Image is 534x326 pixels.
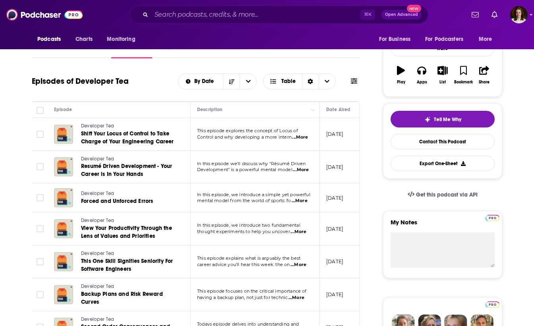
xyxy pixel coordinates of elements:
[486,301,499,308] img: Podchaser Pro
[81,130,174,145] span: Shift Your Locus of Control to Take Charge of Your Engineering Career
[417,80,427,85] div: Apps
[197,229,290,234] span: thought experiments to help you uncover
[290,262,306,268] span: ...More
[81,191,114,196] span: Developer Tea
[391,134,495,149] a: Contact This Podcast
[292,198,308,204] span: ...More
[75,34,93,45] span: Charts
[197,288,307,294] span: This episode focuses on the critical importance of
[391,218,495,232] label: My Notes
[81,290,176,306] a: Backup Plans and Risk Reward Curves
[391,111,495,127] button: tell me why sparkleTell Me Why
[70,32,97,47] a: Charts
[290,229,306,235] span: ...More
[486,215,499,221] img: Podchaser Pro
[479,34,492,45] span: More
[107,34,135,45] span: Monitoring
[151,8,360,21] input: Search podcasts, credits, & more...
[81,251,114,256] span: Developer Tea
[486,214,499,221] a: Pro website
[81,198,153,204] span: Forced and Unforced Errors
[37,34,61,45] span: Podcasts
[416,191,478,198] span: Get this podcast via API
[401,185,484,204] a: Get this podcast via API
[326,258,343,265] p: [DATE]
[81,190,176,197] a: Developer Tea
[81,258,173,272] span: This One Skill Signifies Seniority For Software Engineers
[326,164,343,170] p: [DATE]
[37,225,44,232] span: Toggle select row
[488,8,501,21] a: Show notifications dropdown
[178,79,223,84] button: open menu
[197,105,222,114] div: Description
[281,40,300,58] a: Similar
[81,163,172,177] span: Resumé Driven Development - Your Career is In Your Hands
[207,40,236,58] a: Credits8
[81,291,163,305] span: Backup Plans and Risk Reward Curves
[468,8,482,21] a: Show notifications dropdown
[194,79,217,84] span: By Date
[373,32,420,47] button: open menu
[473,32,502,47] button: open menu
[81,156,114,162] span: Developer Tea
[197,161,306,166] span: In this episode we'll discuss why "Résumé Driven
[197,134,292,140] span: Control and why developing a more intern
[178,73,257,89] h2: Choose List sort
[432,61,453,89] button: List
[81,316,176,323] a: Developer Tea
[61,40,100,58] a: InsightsPodchaser Pro
[111,40,152,58] a: Episodes1279
[326,195,343,201] p: [DATE]
[197,222,300,228] span: In this episode, we introduce two fundamental
[397,80,405,85] div: Play
[326,105,350,114] div: Date Aired
[385,13,418,17] span: Open Advanced
[197,262,290,267] span: career advice you'll hear this week: the on
[81,162,176,178] a: Resumé Driven Development - Your Career is In Your Hands
[424,116,431,123] img: tell me why sparkle
[308,105,318,115] button: Column Actions
[101,32,145,47] button: open menu
[411,61,432,89] button: Apps
[281,79,296,84] span: Table
[474,61,495,89] button: Share
[81,123,114,129] span: Developer Tea
[37,131,44,138] span: Toggle select row
[360,10,375,20] span: ⌘ K
[263,73,336,89] button: Choose View
[81,197,176,205] a: Forced and Unforced Errors
[391,61,411,89] button: Play
[37,291,44,298] span: Toggle select row
[197,255,300,261] span: This episode explains what is arguably the best
[439,80,446,85] div: List
[407,5,421,12] span: New
[248,40,270,58] a: Lists12
[197,198,291,203] span: mental model from the world of sports: fo
[37,258,44,265] span: Toggle select row
[81,283,176,290] a: Developer Tea
[81,156,176,163] a: Developer Tea
[81,250,176,257] a: Developer Tea
[454,80,473,85] div: Bookmark
[326,226,343,232] p: [DATE]
[434,116,461,123] span: Tell Me Why
[197,167,292,172] span: Development" is a powerful mental model
[379,34,410,45] span: For Business
[420,32,475,47] button: open menu
[510,6,528,23] img: User Profile
[81,123,176,130] a: Developer Tea
[81,224,176,240] a: View Your Productivity Through the Lens of Values and Priorities
[425,34,463,45] span: For Podcasters
[197,128,298,133] span: This episode explores the concept of Locus of
[479,80,489,85] div: Share
[240,74,256,89] button: open menu
[197,295,288,300] span: having a backup plan, not just for technic
[6,7,83,22] a: Podchaser - Follow, Share and Rate Podcasts
[32,32,71,47] button: open menu
[510,6,528,23] span: Logged in as MGile
[54,105,72,114] div: Episode
[32,40,50,58] a: About
[381,10,422,19] button: Open AdvancedNew
[32,76,129,86] h1: Episodes of Developer Tea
